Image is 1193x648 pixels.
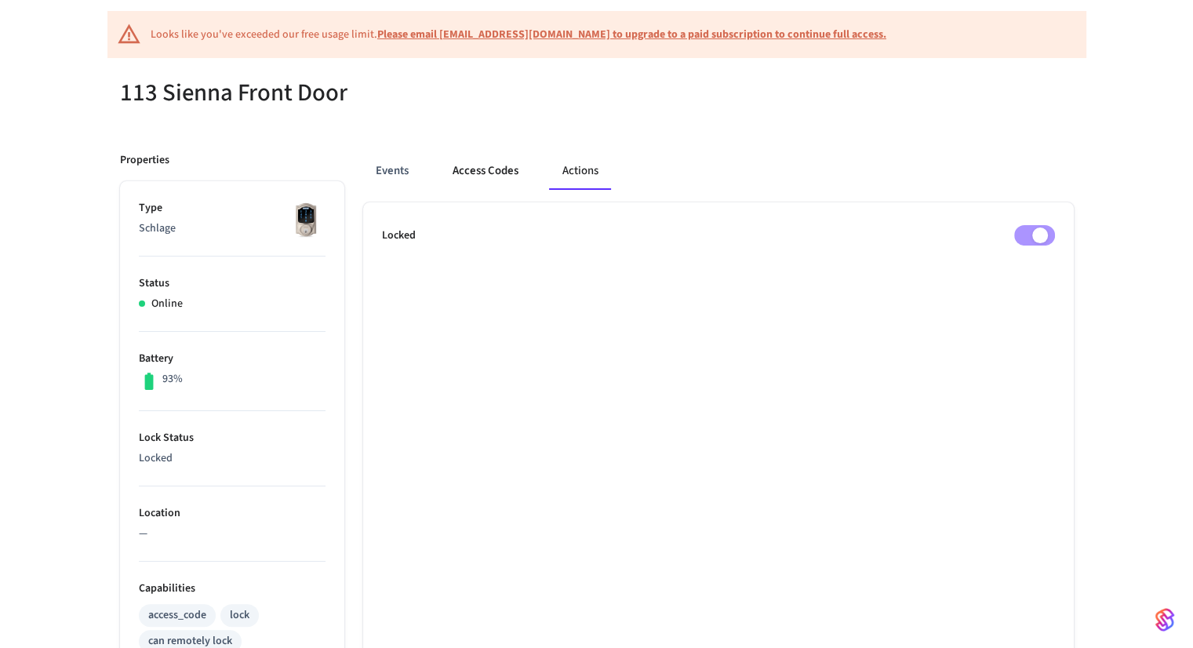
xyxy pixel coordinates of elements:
img: Schlage Sense Smart Deadbolt with Camelot Trim, Front [286,200,326,239]
div: access_code [148,607,206,624]
button: Actions [550,152,611,190]
p: — [139,526,326,542]
a: Please email [EMAIL_ADDRESS][DOMAIN_NAME] to upgrade to a paid subscription to continue full access. [377,27,886,42]
p: Lock Status [139,430,326,446]
p: Locked [139,450,326,467]
p: Location [139,505,326,522]
p: Type [139,200,326,217]
p: Online [151,296,183,312]
p: Locked [382,228,416,244]
div: ant example [363,152,1074,190]
p: Properties [120,152,169,169]
p: Status [139,275,326,292]
p: Battery [139,351,326,367]
button: Events [363,152,421,190]
div: Looks like you've exceeded our free usage limit. [151,27,886,43]
img: SeamLogoGradient.69752ec5.svg [1155,607,1174,632]
h5: 113 Sienna Front Door [120,77,587,109]
button: Access Codes [440,152,531,190]
div: lock [230,607,249,624]
p: 93% [162,371,183,388]
p: Capabilities [139,581,326,597]
p: Schlage [139,220,326,237]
